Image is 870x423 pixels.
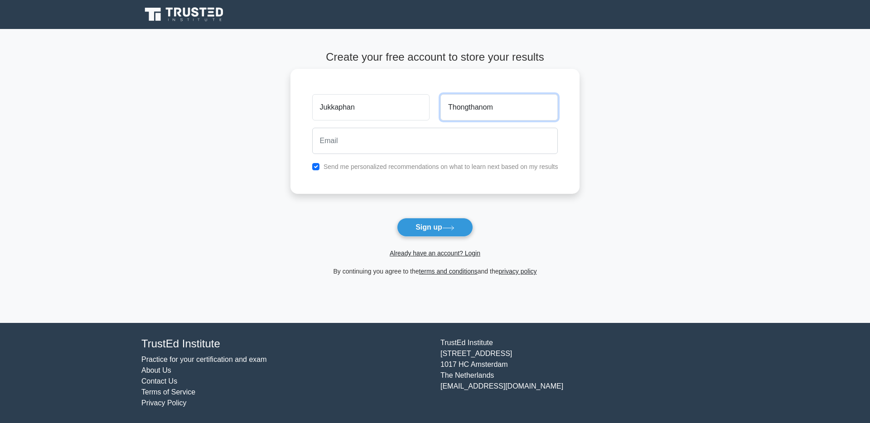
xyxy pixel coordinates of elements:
input: Email [312,128,558,154]
a: privacy policy [499,268,537,275]
input: First name [312,94,430,120]
a: Terms of Service [141,388,195,396]
div: TrustEd Institute [STREET_ADDRESS] 1017 HC Amsterdam The Netherlands [EMAIL_ADDRESS][DOMAIN_NAME] [435,337,734,409]
h4: Create your free account to store your results [290,51,580,64]
a: Already have an account? Login [390,250,480,257]
a: Privacy Policy [141,399,187,407]
input: Last name [440,94,558,120]
a: Contact Us [141,377,177,385]
div: By continuing you agree to the and the [285,266,585,277]
a: terms and conditions [419,268,478,275]
a: Practice for your certification and exam [141,356,267,363]
button: Sign up [397,218,473,237]
label: Send me personalized recommendations on what to learn next based on my results [324,163,558,170]
h4: TrustEd Institute [141,337,430,351]
a: About Us [141,366,171,374]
